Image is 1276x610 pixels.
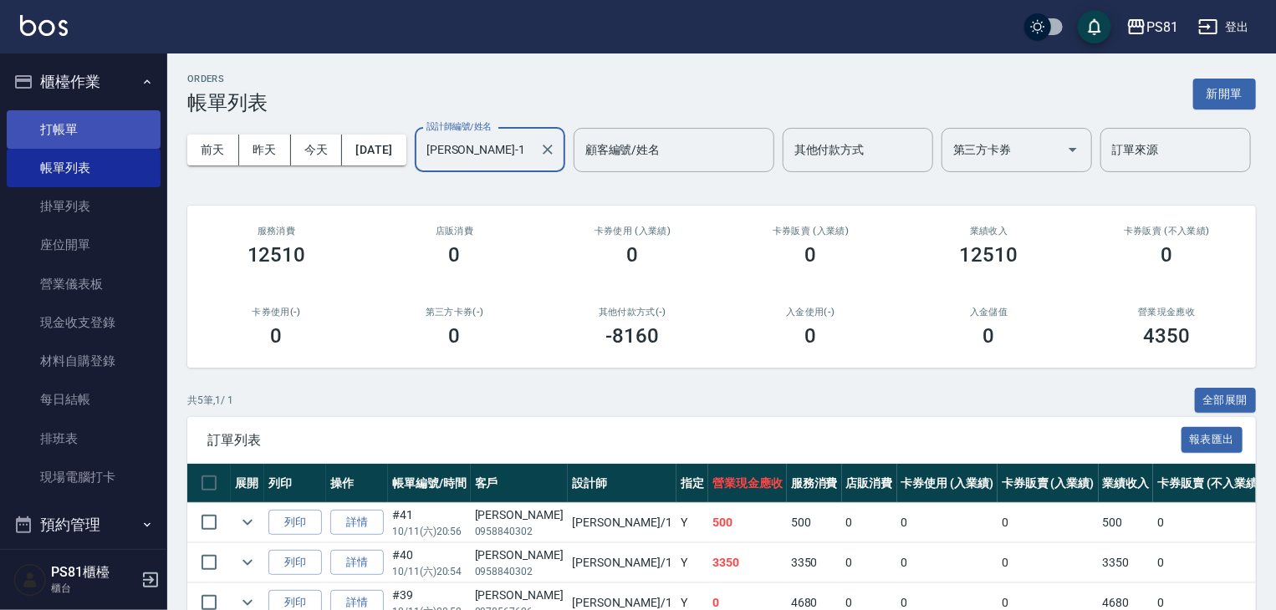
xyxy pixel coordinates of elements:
a: 掛單列表 [7,187,161,226]
th: 店販消費 [842,464,897,503]
h3: -8160 [606,324,660,348]
h3: 0 [1161,243,1173,267]
td: 500 [787,503,842,542]
th: 客戶 [471,464,568,503]
p: 0958840302 [475,564,564,579]
button: 列印 [268,550,322,576]
button: PS81 [1120,10,1185,44]
button: 報表及分析 [7,546,161,590]
a: 詳情 [330,550,384,576]
h3: 0 [627,243,639,267]
td: 0 [842,503,897,542]
td: Y [676,503,708,542]
h2: 入金儲值 [920,307,1058,318]
h2: ORDERS [187,74,268,84]
td: 3350 [708,543,787,582]
td: 0 [897,543,998,582]
h3: 服務消費 [207,226,345,236]
h2: 入金使用(-) [742,307,880,318]
img: Logo [20,15,68,36]
h2: 卡券使用(-) [207,307,345,318]
a: 現場電腦打卡 [7,458,161,496]
td: #41 [388,503,471,542]
p: 10/11 (六) 20:56 [392,524,467,539]
p: 0958840302 [475,524,564,539]
div: [PERSON_NAME] [475,506,564,524]
td: 3350 [787,543,842,582]
h3: 12510 [960,243,1018,267]
button: 報表匯出 [1182,427,1243,453]
h3: 4350 [1144,324,1191,348]
h5: PS81櫃檯 [51,564,136,581]
th: 卡券販賣 (入業績) [998,464,1099,503]
h3: 帳單列表 [187,91,268,114]
th: 服務消費 [787,464,842,503]
th: 業績收入 [1099,464,1154,503]
a: 新開單 [1193,85,1256,101]
button: 登出 [1192,12,1256,43]
h3: 0 [805,243,817,267]
th: 營業現金應收 [708,464,787,503]
p: 共 5 筆, 1 / 1 [187,393,233,408]
a: 每日結帳 [7,380,161,419]
h2: 業績收入 [920,226,1058,236]
h2: 營業現金應收 [1098,307,1236,318]
a: 帳單列表 [7,149,161,187]
h3: 12510 [248,243,306,267]
td: 500 [708,503,787,542]
label: 設計師編號/姓名 [426,120,492,133]
button: 全部展開 [1195,388,1257,414]
button: 今天 [291,135,343,165]
h2: 卡券販賣 (不入業績) [1098,226,1236,236]
a: 詳情 [330,510,384,536]
a: 排班表 [7,419,161,458]
td: 500 [1099,503,1154,542]
td: 0 [842,543,897,582]
button: 列印 [268,510,322,536]
button: expand row [235,550,260,575]
th: 操作 [326,464,388,503]
button: 昨天 [239,135,291,165]
h3: 0 [983,324,995,348]
button: expand row [235,510,260,535]
a: 現金收支登錄 [7,303,161,342]
td: 0 [1153,543,1265,582]
th: 指定 [676,464,708,503]
td: 3350 [1099,543,1154,582]
th: 設計師 [568,464,676,503]
th: 卡券販賣 (不入業績) [1153,464,1265,503]
a: 打帳單 [7,110,161,149]
div: PS81 [1146,17,1178,38]
span: 訂單列表 [207,432,1182,449]
div: [PERSON_NAME] [475,546,564,564]
h3: 0 [449,243,461,267]
h3: 0 [271,324,283,348]
h2: 卡券使用 (入業績) [564,226,702,236]
button: 預約管理 [7,503,161,546]
button: Clear [536,138,559,161]
td: [PERSON_NAME] /1 [568,503,676,542]
th: 列印 [264,464,326,503]
td: [PERSON_NAME] /1 [568,543,676,582]
td: #40 [388,543,471,582]
td: 0 [998,503,1099,542]
td: 0 [897,503,998,542]
button: 新開單 [1193,79,1256,109]
td: Y [676,543,708,582]
th: 卡券使用 (入業績) [897,464,998,503]
p: 櫃台 [51,581,136,596]
button: 櫃檯作業 [7,60,161,104]
img: Person [13,563,47,597]
td: 0 [998,543,1099,582]
h2: 第三方卡券(-) [385,307,523,318]
p: 10/11 (六) 20:54 [392,564,467,579]
button: 前天 [187,135,239,165]
a: 報表匯出 [1182,431,1243,447]
button: save [1078,10,1111,43]
button: [DATE] [342,135,406,165]
button: Open [1059,136,1086,163]
h2: 店販消費 [385,226,523,236]
h2: 其他付款方式(-) [564,307,702,318]
h3: 0 [805,324,817,348]
a: 座位開單 [7,226,161,264]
